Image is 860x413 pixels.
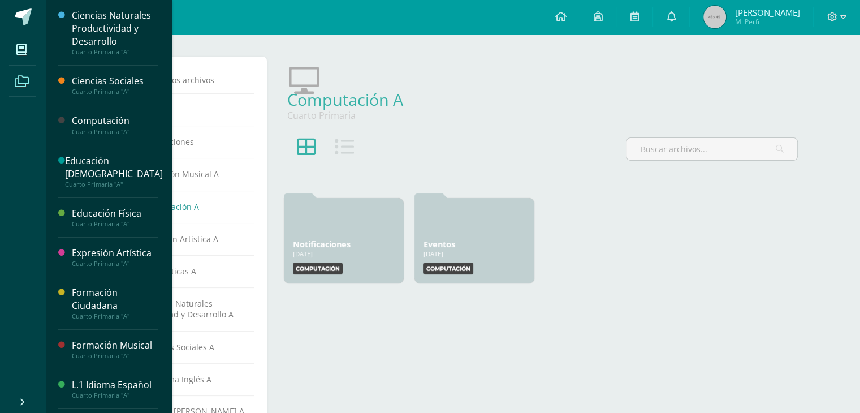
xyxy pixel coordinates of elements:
[126,337,249,357] a: Ciencias Sociales A
[293,249,395,258] div: [DATE]
[287,88,793,110] div: Computación A
[287,88,403,110] a: Computación A
[145,75,214,85] span: Todos los archivos
[140,374,211,385] span: L.3 Idioma Inglés A
[72,260,158,268] div: Cuarto Primaria "A"
[72,286,158,312] div: Formación Ciudadana
[72,48,158,56] div: Cuarto Primaria "A"
[65,154,163,188] a: Educación [DEMOGRAPHIC_DATA]Cuarto Primaria "A"
[293,239,395,249] div: Notificaciones Computación Cuarto Primaria 'A'
[126,261,249,281] a: Matemáticas A
[126,99,249,119] a: Eventos
[126,164,249,184] a: Formación Musical A
[72,88,158,96] div: Cuarto Primaria "A"
[72,339,158,352] div: Formación Musical
[126,298,234,320] span: Ciencias Naturales Productividad y Desarrollo A
[126,229,249,249] a: Expresión Artística A
[734,7,800,18] span: [PERSON_NAME]
[72,286,158,320] a: Formación CiudadanaCuarto Primaria "A"
[140,169,219,179] span: Formación Musical A
[72,378,158,392] div: L.1 Idioma Español
[142,342,214,352] span: Ciencias Sociales A
[126,196,249,217] a: Computación A
[140,234,218,244] span: Expresión Artística A
[72,392,158,399] div: Cuarto Primaria "A"
[126,369,249,389] a: L.3 Idioma Inglés A
[72,114,158,127] div: Computación
[72,9,158,48] div: Ciencias Naturales Productividad y Desarrollo
[423,239,525,249] div: Eventos Computación Cuarto Primaria 'A'
[72,339,158,360] a: Formación MusicalCuarto Primaria "A"
[626,138,797,160] input: Buscar archivos...
[72,352,158,360] div: Cuarto Primaria "A"
[293,263,343,274] label: Computación
[72,220,158,228] div: Cuarto Primaria "A"
[72,128,158,136] div: Cuarto Primaria "A"
[72,114,158,135] a: ComputaciónCuarto Primaria "A"
[423,263,473,274] label: Computación
[72,75,158,96] a: Ciencias SocialesCuarto Primaria "A"
[126,68,249,89] a: Todos los archivos
[72,247,158,260] div: Expresión Artística
[734,17,800,27] span: Mi Perfil
[72,378,158,399] a: L.1 Idioma EspañolCuarto Primaria "A"
[423,249,525,258] div: [DATE]
[72,247,158,268] a: Expresión ArtísticaCuarto Primaria "A"
[126,131,249,152] a: Notificaciones
[293,239,351,249] a: Notificaciones
[126,293,249,324] a: Ciencias Naturales Productividad y Desarrollo A
[65,154,163,180] div: Educación [DEMOGRAPHIC_DATA]
[72,207,158,220] div: Educación Física
[72,312,158,320] div: Cuarto Primaria "A"
[72,9,158,56] a: Ciencias Naturales Productividad y DesarrolloCuarto Primaria "A"
[65,180,163,188] div: Cuarto Primaria "A"
[423,239,455,249] a: Eventos
[72,207,158,228] a: Educación FísicaCuarto Primaria "A"
[72,75,158,88] div: Ciencias Sociales
[703,6,726,28] img: 45x45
